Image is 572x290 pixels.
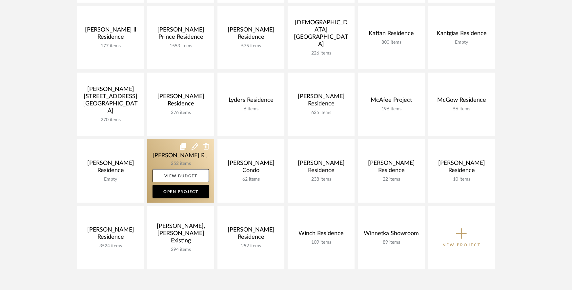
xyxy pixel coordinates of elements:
[293,93,349,110] div: [PERSON_NAME] Residence
[223,177,279,182] div: 62 items
[82,117,139,123] div: 270 items
[433,40,490,45] div: Empty
[363,160,419,177] div: [PERSON_NAME] Residence
[82,177,139,182] div: Empty
[153,223,209,247] div: [PERSON_NAME], [PERSON_NAME] Existing
[433,97,490,106] div: McGow Residence
[363,97,419,106] div: McAfee Project
[293,230,349,240] div: Winch Residence
[82,86,139,117] div: [PERSON_NAME] [STREET_ADDRESS][GEOGRAPHIC_DATA]
[153,93,209,110] div: [PERSON_NAME] Residence
[223,97,279,106] div: Lyders Residence
[363,177,419,182] div: 22 items
[223,226,279,243] div: [PERSON_NAME] Residence
[293,177,349,182] div: 238 items
[153,26,209,43] div: [PERSON_NAME] Prince Residence
[153,169,209,182] a: View Budget
[82,160,139,177] div: [PERSON_NAME] Residence
[293,160,349,177] div: [PERSON_NAME] Residence
[433,160,490,177] div: [PERSON_NAME] Residence
[153,185,209,198] a: Open Project
[82,226,139,243] div: [PERSON_NAME] Residence
[293,240,349,245] div: 109 items
[428,206,495,269] button: New Project
[82,243,139,249] div: 3524 items
[223,160,279,177] div: [PERSON_NAME] Condo
[363,240,419,245] div: 89 items
[293,110,349,116] div: 625 items
[293,51,349,56] div: 226 items
[153,247,209,253] div: 294 items
[363,230,419,240] div: Winnetka Showroom
[153,43,209,49] div: 1553 items
[433,177,490,182] div: 10 items
[223,106,279,112] div: 6 items
[223,26,279,43] div: [PERSON_NAME] Residence
[442,242,481,248] p: New Project
[293,19,349,51] div: [DEMOGRAPHIC_DATA] [GEOGRAPHIC_DATA]
[363,30,419,40] div: Kaftan Residence
[363,40,419,45] div: 800 items
[363,106,419,112] div: 196 items
[433,106,490,112] div: 56 items
[82,43,139,49] div: 177 items
[433,30,490,40] div: Kantgias Residence
[223,43,279,49] div: 575 items
[153,110,209,116] div: 276 items
[82,26,139,43] div: [PERSON_NAME] ll Residence
[223,243,279,249] div: 252 items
